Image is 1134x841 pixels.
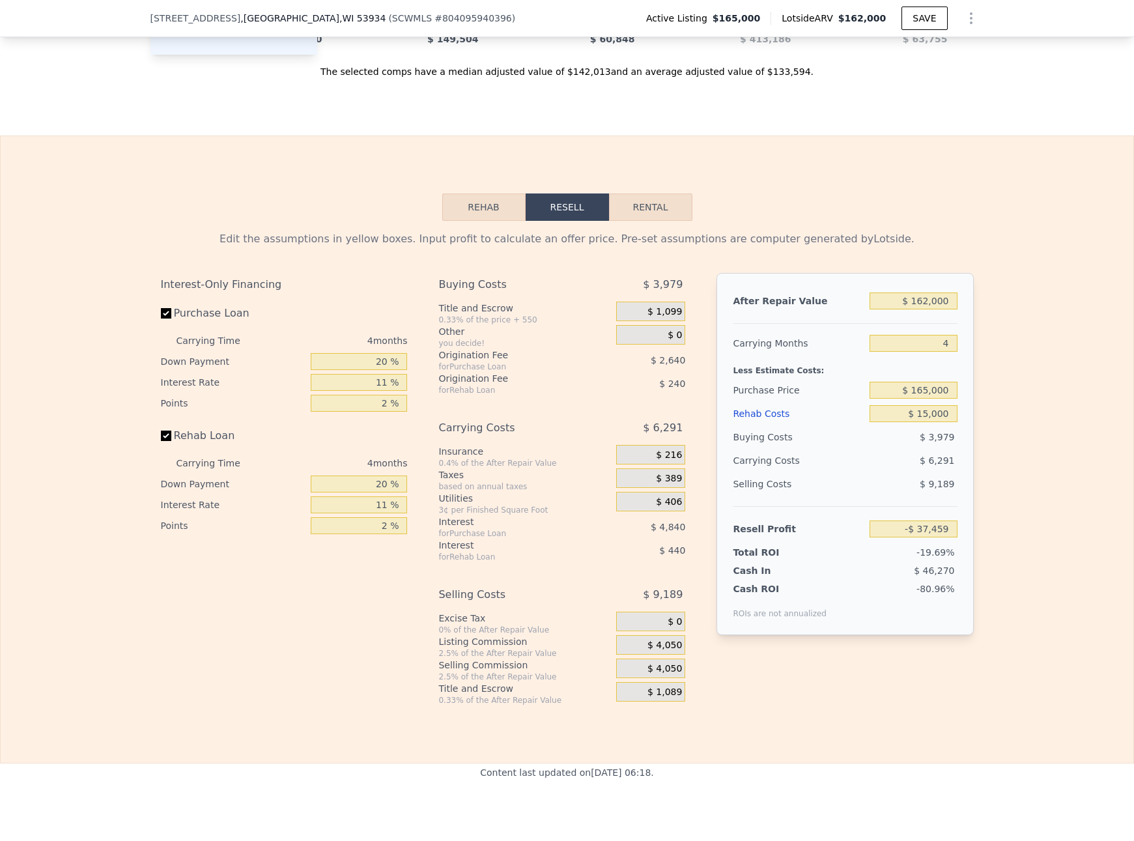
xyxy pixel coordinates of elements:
div: Title and Escrow [438,302,611,315]
div: Purchase Price [733,378,864,402]
span: $ 389 [656,473,682,485]
span: SCWMLS [392,13,432,23]
div: Selling Costs [438,583,584,606]
div: for Purchase Loan [438,362,584,372]
span: $ 1,089 [647,687,682,698]
div: Carrying Time [177,330,261,351]
div: Interest-Only Financing [161,273,408,296]
div: for Purchase Loan [438,528,584,539]
div: Buying Costs [733,425,864,449]
div: 0% of the After Repair Value [438,625,611,635]
div: 4 months [266,453,408,474]
div: Buying Costs [438,273,584,296]
span: $ 63,755 [903,34,948,44]
div: 0.33% of the price + 550 [438,315,611,325]
div: Utilities [438,492,611,505]
span: $ 0 [668,330,682,341]
div: Points [161,393,306,414]
div: The selected comps have a median adjusted value of $142,013 and an average adjusted value of $133... [150,55,984,78]
span: $ 0 [668,616,682,628]
span: $ 149,504 [427,34,478,44]
div: Cash ROI [733,582,827,595]
input: Purchase Loan [161,308,171,319]
input: Rehab Loan [161,431,171,441]
div: Resell Profit [733,517,864,541]
button: Rental [609,193,692,221]
span: $ 9,189 [920,479,954,489]
div: 3¢ per Finished Square Foot [438,505,611,515]
div: Taxes [438,468,611,481]
div: Down Payment [161,474,306,494]
button: Rehab [442,193,526,221]
div: Origination Fee [438,349,584,362]
span: , WI 53934 [339,13,386,23]
div: Down Payment [161,351,306,372]
div: Interest [438,539,584,552]
div: 4 months [266,330,408,351]
div: Interest [438,515,584,528]
button: SAVE [901,7,947,30]
div: ( ) [388,12,515,25]
label: Rehab Loan [161,424,306,448]
span: # 804095940396 [434,13,512,23]
div: Edit the assumptions in yellow boxes. Input profit to calculate an offer price. Pre-set assumptio... [161,231,974,247]
div: Other [438,325,611,338]
div: 2.5% of the After Repair Value [438,648,611,659]
span: $ 60,848 [590,34,635,44]
span: $ 216 [656,449,682,461]
span: $ 46,270 [914,565,954,576]
div: Listing Commission [438,635,611,648]
span: -19.69% [916,547,954,558]
span: $165,000 [713,12,761,25]
div: 0.33% of the After Repair Value [438,695,611,706]
div: Carrying Costs [733,449,814,472]
div: Content last updated on [DATE] 06:18 . [480,763,654,839]
span: Active Listing [646,12,713,25]
div: for Rehab Loan [438,552,584,562]
span: $ 4,050 [647,663,682,675]
span: $ 440 [659,545,685,556]
div: Carrying Costs [438,416,584,440]
div: Total ROI [733,546,814,559]
span: $ 1,099 [647,306,682,318]
span: [STREET_ADDRESS] [150,12,241,25]
div: Interest Rate [161,494,306,515]
div: based on annual taxes [438,481,611,492]
div: Insurance [438,445,611,458]
button: Resell [526,193,609,221]
div: ROIs are not annualized [733,595,827,619]
span: $ 6,291 [643,416,683,440]
span: $ 4,840 [651,522,685,532]
div: Carrying Time [177,453,261,474]
span: $ 413,186 [740,34,791,44]
div: for Rehab Loan [438,385,584,395]
span: $ 2,640 [651,355,685,365]
span: , [GEOGRAPHIC_DATA] [240,12,386,25]
div: Selling Commission [438,659,611,672]
span: -80.96% [916,584,954,594]
label: Purchase Loan [161,302,306,325]
div: Interest Rate [161,372,306,393]
span: $ 406 [656,496,682,508]
div: Excise Tax [438,612,611,625]
span: $162,000 [838,13,886,23]
div: Carrying Months [733,332,864,355]
div: Cash In [733,564,814,577]
div: After Repair Value [733,289,864,313]
div: Less Estimate Costs: [733,355,957,378]
span: Lotside ARV [782,12,838,25]
div: Selling Costs [733,472,864,496]
span: $ 9,189 [643,583,683,606]
span: $ 3,979 [920,432,954,442]
span: $ 6,291 [920,455,954,466]
div: Origination Fee [438,372,584,385]
button: Show Options [958,5,984,31]
div: you decide! [438,338,611,349]
div: Rehab Costs [733,402,864,425]
span: $ 240 [659,378,685,389]
span: $ 73,140 [277,34,322,44]
div: Title and Escrow [438,682,611,695]
span: $ 3,979 [643,273,683,296]
div: Points [161,515,306,536]
div: 0.4% of the After Repair Value [438,458,611,468]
